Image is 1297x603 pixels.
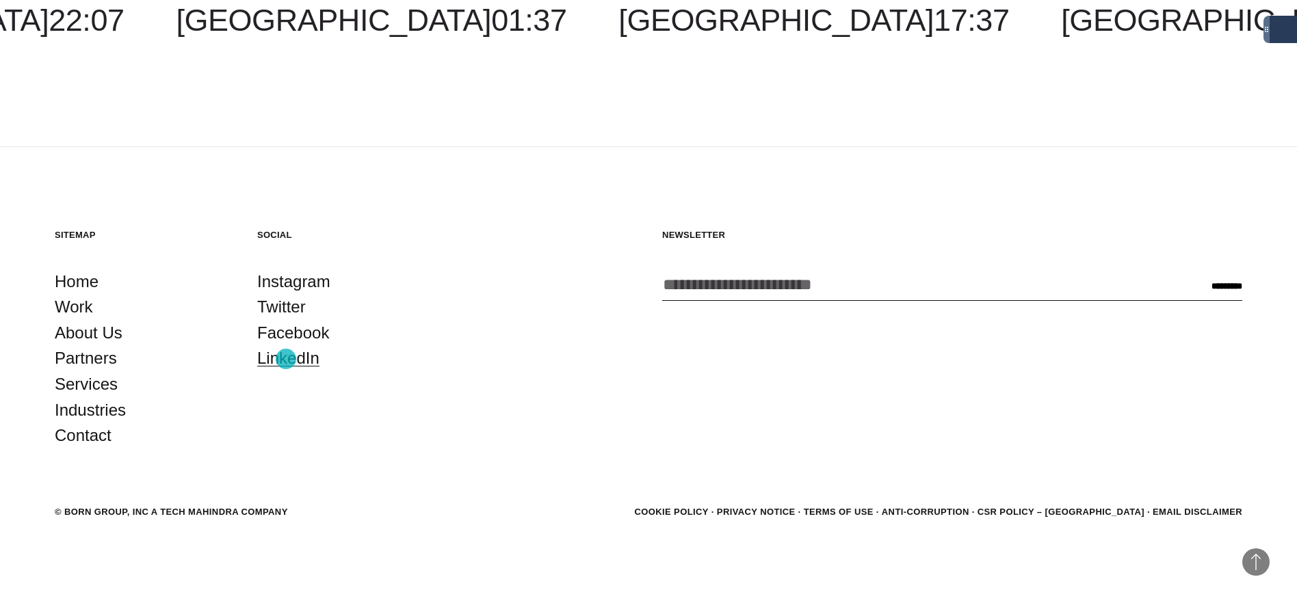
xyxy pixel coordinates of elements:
h5: Social [257,229,432,241]
a: Email Disclaimer [1153,507,1242,517]
a: LinkedIn [257,345,319,371]
a: [GEOGRAPHIC_DATA]17:37 [618,3,1009,38]
a: [GEOGRAPHIC_DATA]01:37 [176,3,566,38]
a: Instagram [257,269,330,295]
a: Anti-Corruption [882,507,969,517]
a: Twitter [257,294,306,320]
a: Home [55,269,99,295]
a: Terms of Use [804,507,874,517]
span: 22:07 [49,3,124,38]
a: Industries [55,397,126,423]
a: Contact [55,423,112,448]
h5: Newsletter [662,229,1242,241]
span: 01:37 [491,3,566,38]
a: About Us [55,320,122,346]
a: Work [55,294,93,320]
span: 17:37 [934,3,1009,38]
button: Back to Top [1242,548,1270,576]
a: Services [55,371,118,397]
a: Facebook [257,320,329,346]
a: Privacy Notice [717,507,796,517]
div: © BORN GROUP, INC A Tech Mahindra Company [55,505,288,519]
a: CSR POLICY – [GEOGRAPHIC_DATA] [978,507,1144,517]
h5: Sitemap [55,229,230,241]
a: Cookie Policy [634,507,708,517]
a: Partners [55,345,117,371]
